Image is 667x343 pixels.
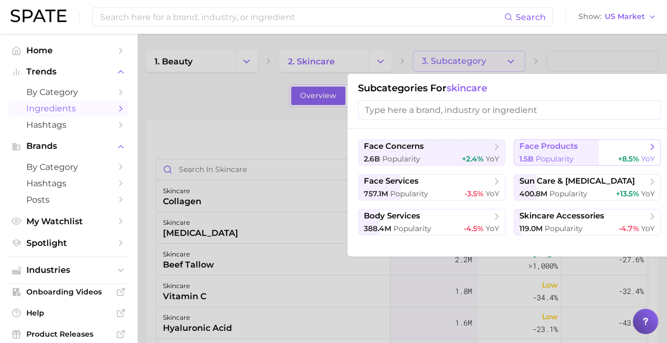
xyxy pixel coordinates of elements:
span: Trends [26,67,111,77]
span: Popularity [545,224,583,233]
span: Ingredients [26,103,111,113]
span: YoY [641,189,655,198]
span: body services [364,211,420,221]
button: face concerns2.6b Popularity+2.4% YoY [358,139,505,166]
a: Posts [8,192,129,208]
span: Onboarding Videos [26,287,111,297]
span: Brands [26,141,111,151]
a: by Category [8,159,129,175]
span: Show [578,14,602,20]
span: skincare [447,82,487,94]
span: YoY [641,224,655,233]
input: Search here for a brand, industry, or ingredient [99,8,504,26]
span: face services [364,176,419,186]
span: Popularity [382,154,420,164]
span: face concerns [364,141,424,151]
span: face products [519,141,578,151]
a: by Category [8,84,129,100]
span: -3.5% [465,189,484,198]
a: Onboarding Videos [8,284,129,300]
span: sun care & [MEDICAL_DATA] [519,176,635,186]
span: YoY [486,224,499,233]
span: Popularity [549,189,587,198]
button: skincare accessories119.0m Popularity-4.7% YoY [514,209,661,235]
span: Help [26,308,111,318]
span: US Market [605,14,645,20]
span: Industries [26,265,111,275]
span: +8.5% [618,154,639,164]
span: Popularity [536,154,574,164]
button: Trends [8,64,129,80]
span: skincare accessories [519,211,604,221]
span: Hashtags [26,178,111,188]
button: sun care & [MEDICAL_DATA]400.8m Popularity+13.5% YoY [514,174,661,201]
a: Hashtags [8,175,129,192]
span: Spotlight [26,238,111,248]
span: YoY [486,189,499,198]
button: body services388.4m Popularity-4.5% YoY [358,209,505,235]
span: Hashtags [26,120,111,130]
span: YoY [641,154,655,164]
a: Home [8,42,129,59]
span: +13.5% [616,189,639,198]
span: My Watchlist [26,216,111,226]
span: Product Releases [26,329,111,339]
span: 1.5b [519,154,534,164]
span: by Category [26,87,111,97]
span: 400.8m [519,189,547,198]
a: My Watchlist [8,213,129,230]
button: face services757.1m Popularity-3.5% YoY [358,174,505,201]
a: Product Releases [8,326,129,342]
span: -4.7% [618,224,639,233]
button: Industries [8,262,129,278]
span: by Category [26,162,111,172]
span: Posts [26,195,111,205]
a: Hashtags [8,117,129,133]
a: Spotlight [8,235,129,251]
span: -4.5% [463,224,484,233]
span: +2.4% [462,154,484,164]
span: Home [26,45,111,55]
span: Search [516,12,546,22]
img: SPATE [11,9,66,22]
span: 2.6b [364,154,380,164]
button: ShowUS Market [576,10,659,24]
span: 119.0m [519,224,543,233]
a: Help [8,305,129,321]
input: Type here a brand, industry or ingredient [358,100,661,120]
span: YoY [486,154,499,164]
span: Popularity [393,224,431,233]
h1: Subcategories for [358,82,661,94]
span: 388.4m [364,224,391,233]
span: 757.1m [364,189,388,198]
button: face products1.5b Popularity+8.5% YoY [514,139,661,166]
a: Ingredients [8,100,129,117]
span: Popularity [390,189,428,198]
button: Brands [8,138,129,154]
